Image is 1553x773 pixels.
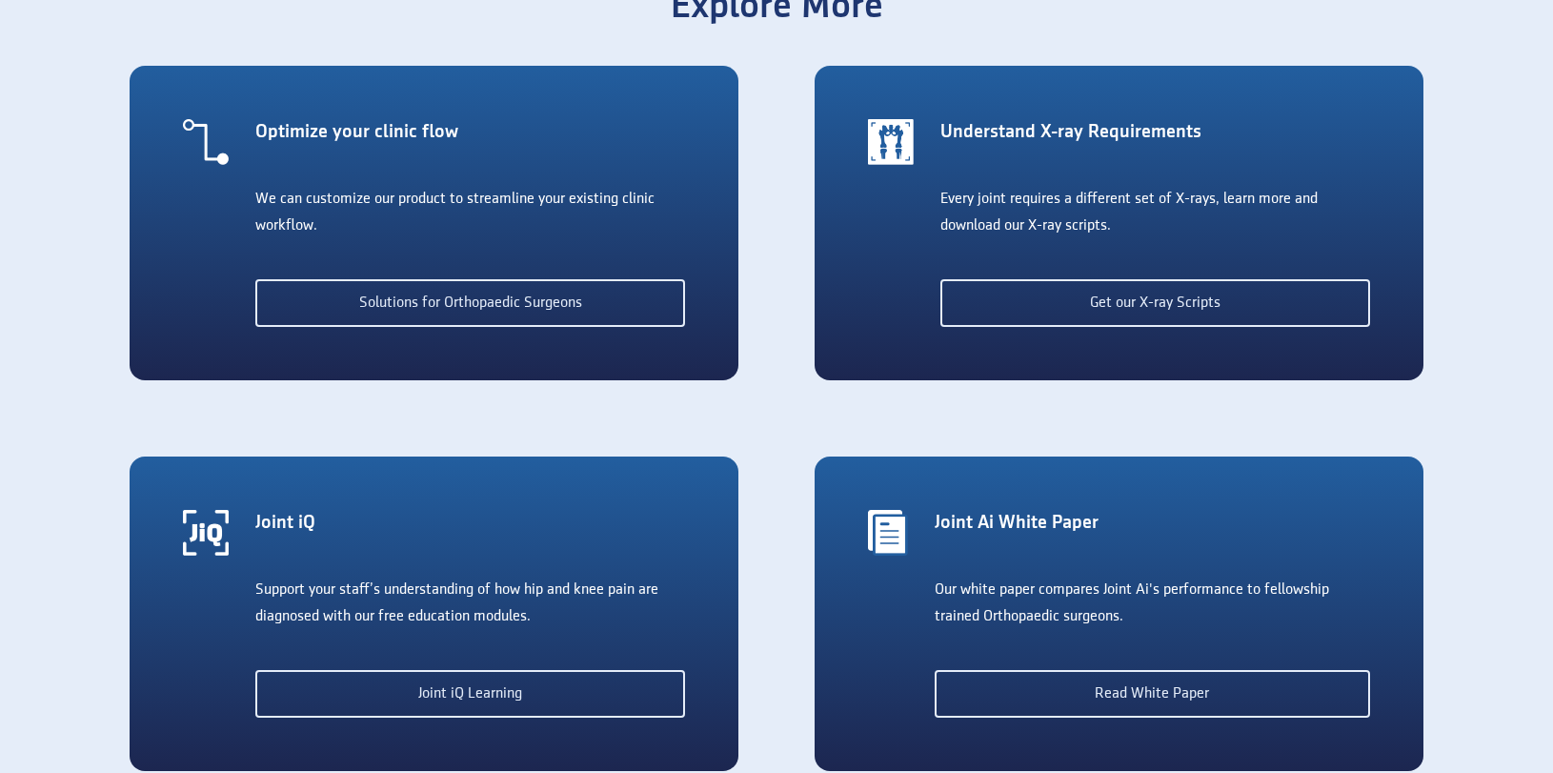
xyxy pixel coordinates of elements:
[255,186,685,239] div: We can customize our product to streamline your existing clinic workflow.
[255,577,685,630] div: Support your staff’s understanding of how hip and knee pain are diagnosed with our free education...
[935,577,1370,630] div: Our white paper compares Joint Ai's performance to fellowship trained Orthopaedic surgeons.
[255,510,685,537] div: Joint iQ
[940,279,1370,327] a: Get our X-ray Scripts
[255,670,685,718] a: Joint iQ Learning
[940,119,1370,146] div: Understand X-ray Requirements
[255,119,685,146] div: Optimize your clinic flow
[940,186,1370,239] div: Every joint requires a different set of X-rays, learn more and download our X-ray scripts.
[935,510,1370,537] div: Joint Ai White Paper
[935,670,1370,718] a: Read White Paper
[255,279,685,327] a: Solutions for Orthopaedic Surgeons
